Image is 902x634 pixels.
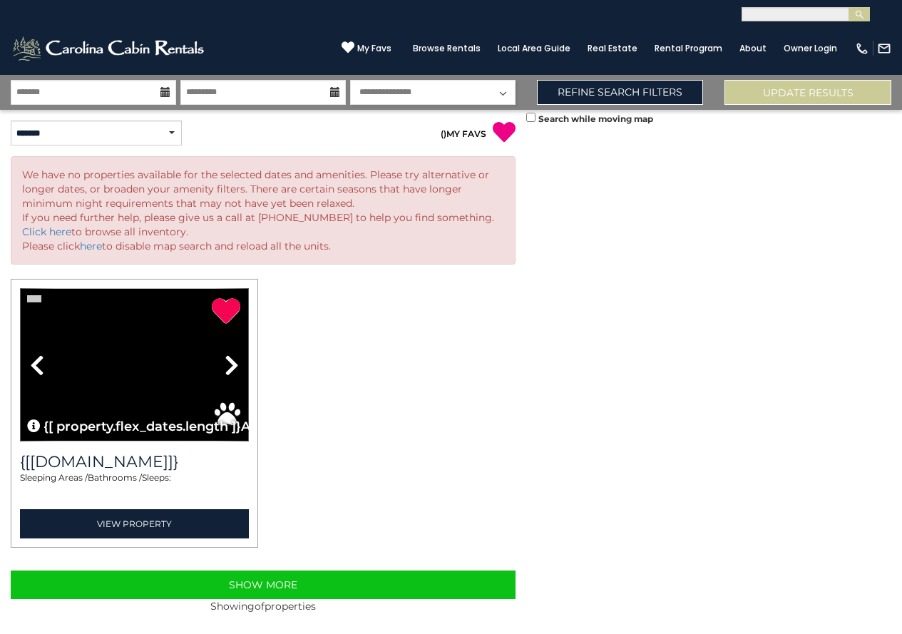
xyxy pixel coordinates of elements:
a: My Favs [342,41,391,56]
span: My Favs [357,42,391,55]
p: Showing of properties [11,599,516,613]
a: Rental Program [647,39,729,58]
h3: {[getUnitName(property)]} [20,452,249,471]
a: Click here [22,225,71,238]
img: phone-regular-white.png [855,41,869,56]
a: Owner Login [777,39,844,58]
a: Remove from favorites [212,297,240,327]
img: mail-regular-white.png [877,41,891,56]
input: Search while moving map [526,113,535,122]
a: Local Area Guide [491,39,578,58]
a: About [732,39,774,58]
a: ()MY FAVS [441,128,486,139]
button: Show More [11,571,516,599]
span: {[ property.flex_dates.length ]} [43,418,241,436]
a: here [80,240,102,252]
a: Real Estate [580,39,645,58]
button: {[ property.flex_dates.length ]}Alternate Dates Available [27,418,408,436]
a: View Property [20,509,249,538]
span: ( ) [441,128,446,139]
p: We have no properties available for the selected dates and amenities. Please try alternative or l... [22,168,504,239]
button: Update Results [724,80,891,105]
small: Search while moving map [538,113,653,124]
div: Sleeping Areas / Bathrooms / Sleeps: [20,471,249,506]
a: Browse Rentals [406,39,488,58]
a: Refine Search Filters [537,80,704,105]
img: White-1-2.png [11,34,208,63]
span: Please click to disable map search and reload all the units. [22,240,331,252]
